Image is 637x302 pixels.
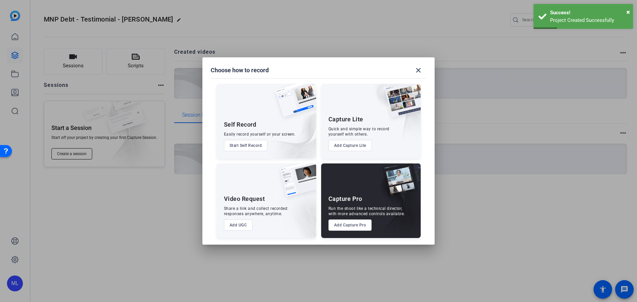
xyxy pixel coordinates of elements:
img: capture-pro.png [377,163,421,204]
h1: Choose how to record [211,66,269,74]
img: embarkstudio-capture-lite.png [361,84,421,150]
div: Capture Pro [328,195,362,203]
button: Start Self Record [224,140,268,151]
img: capture-lite.png [380,84,421,124]
div: Quick and simple way to record yourself with others. [328,126,389,137]
button: Close [626,7,630,17]
img: embarkstudio-ugc-content.png [278,184,316,238]
div: Video Request [224,195,265,203]
div: Run the shoot like a technical director, with more advanced controls available. [328,206,405,216]
img: ugc-content.png [275,163,316,204]
div: Share a link and collect recorded responses anywhere, anytime. [224,206,288,216]
div: Easily record yourself or your screen. [224,132,296,137]
img: embarkstudio-self-record.png [258,98,316,158]
button: Add Capture Lite [328,140,372,151]
button: Add Capture Pro [328,219,372,231]
div: Capture Lite [328,115,363,123]
div: Project Created Successfully [550,17,628,24]
mat-icon: close [414,66,422,74]
div: Success! [550,9,628,17]
img: embarkstudio-capture-pro.png [372,172,421,238]
img: self-record.png [270,84,316,124]
span: × [626,8,630,16]
button: Add UGC [224,219,253,231]
div: Self Record [224,121,256,129]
